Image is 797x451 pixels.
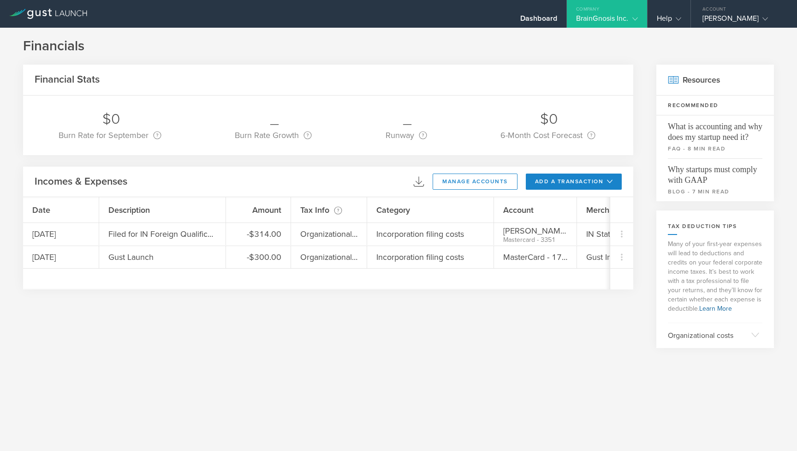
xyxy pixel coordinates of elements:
[586,251,618,263] div: Gust Inc.
[108,251,154,263] div: Gust Launch
[503,225,567,237] div: [PERSON_NAME]'s Emirates
[367,197,494,222] div: Category
[668,331,744,341] p: Organizational costs
[668,144,762,153] small: FAQ - 8 min read
[500,129,595,141] div: 6-Month Cost Forecast
[520,14,557,28] div: Dashboard
[376,251,464,263] div: Incorporation filing costs
[668,222,762,230] h2: Tax Deduction Tips
[386,109,429,129] div: _
[656,235,774,323] p: Many of your first-year expenses will lead to deductions and credits on your federal corporate in...
[235,109,314,129] div: _
[99,197,226,222] div: Description
[656,158,774,201] a: Why startups must comply with GAAPblog - 7 min read
[300,228,357,240] div: Organizational costs
[577,197,704,222] div: Merchant Name
[576,14,638,28] div: BrainGnosis Inc.
[108,228,216,240] div: Filed for IN Foreign Qualification
[59,129,161,141] div: Burn Rate for September
[702,14,781,28] div: [PERSON_NAME]
[247,228,281,240] div: -$314.00
[35,73,100,86] h2: Financial Stats
[494,197,577,222] div: Account
[526,174,622,190] button: add a transaction
[386,129,427,141] div: Runway
[656,115,774,158] a: What is accounting and why does my startup need it?FAQ - 8 min read
[657,14,681,28] div: Help
[35,175,127,188] h2: Incomes & Expenses
[586,228,615,240] div: IN State
[751,407,797,451] iframe: Chat Widget
[300,251,357,263] div: Organizational costs
[23,197,99,222] div: Date
[23,246,99,268] div: [DATE]
[226,197,291,222] div: Amount
[235,129,312,141] div: Burn Rate Growth
[668,158,762,186] span: Why startups must comply with GAAP
[23,37,774,55] h1: Financials
[291,197,367,222] div: Tax Info
[503,251,567,263] div: MasterCard - 1706
[699,305,732,313] a: Learn More
[247,251,281,263] div: -$300.00
[59,109,164,129] div: $0
[503,237,567,243] div: Mastercard - 3351
[376,228,464,240] div: Incorporation filing costs
[656,96,774,115] h3: Recommended
[656,65,774,96] h2: Resources
[23,223,99,245] div: [DATE]
[433,174,517,190] button: manage accounts
[668,115,762,143] span: What is accounting and why does my startup need it?
[668,187,762,196] small: blog - 7 min read
[500,109,598,129] div: $0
